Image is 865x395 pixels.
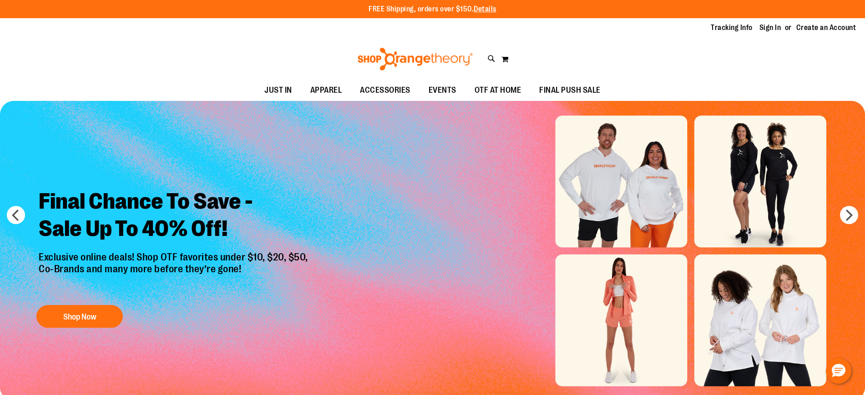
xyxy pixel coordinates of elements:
[32,251,317,296] p: Exclusive online deals! Shop OTF favorites under $10, $20, $50, Co-Brands and many more before th...
[475,80,521,100] span: OTF AT HOME
[310,80,342,100] span: APPAREL
[759,23,781,33] a: Sign In
[539,80,601,100] span: FINAL PUSH SALE
[255,80,301,101] a: JUST IN
[32,181,317,251] h2: Final Chance To Save - Sale Up To 40% Off!
[356,48,474,70] img: Shop Orangetheory
[369,4,496,15] p: FREE Shipping, orders over $150.
[796,23,856,33] a: Create an Account
[360,80,410,100] span: ACCESSORIES
[7,206,25,224] button: prev
[826,358,851,384] button: Hello, have a question? Let’s chat.
[351,80,420,101] a: ACCESSORIES
[474,5,496,13] a: Details
[32,181,317,332] a: Final Chance To Save -Sale Up To 40% Off! Exclusive online deals! Shop OTF favorites under $10, $...
[429,80,456,100] span: EVENTS
[530,80,610,101] a: FINAL PUSH SALE
[264,80,292,100] span: JUST IN
[301,80,351,101] a: APPAREL
[840,206,858,224] button: next
[711,23,753,33] a: Tracking Info
[465,80,531,101] a: OTF AT HOME
[420,80,465,101] a: EVENTS
[36,305,123,328] button: Shop Now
